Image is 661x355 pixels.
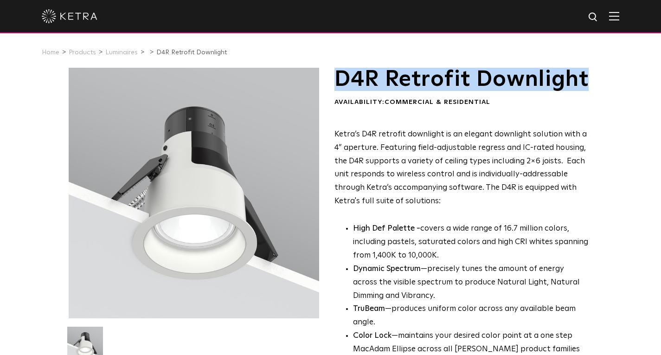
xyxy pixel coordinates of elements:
[353,305,385,313] strong: TruBeam
[353,222,590,263] p: covers a wide range of 16.7 million colors, including pastels, saturated colors and high CRI whit...
[156,49,227,56] a: D4R Retrofit Downlight
[353,225,420,232] strong: High Def Palette -
[334,68,590,91] h1: D4R Retrofit Downlight
[353,303,590,329] li: —produces uniform color across any available beam angle.
[42,49,59,56] a: Home
[353,263,590,303] li: —precisely tunes the amount of energy across the visible spectrum to produce Natural Light, Natur...
[69,49,96,56] a: Products
[385,99,490,105] span: Commercial & Residential
[353,332,391,340] strong: Color Lock
[105,49,138,56] a: Luminaires
[609,12,619,20] img: Hamburger%20Nav.svg
[334,98,590,107] div: Availability:
[334,128,590,208] p: Ketra’s D4R retrofit downlight is an elegant downlight solution with a 4” aperture. Featuring fie...
[353,265,421,273] strong: Dynamic Spectrum
[588,12,599,23] img: search icon
[42,9,97,23] img: ketra-logo-2019-white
